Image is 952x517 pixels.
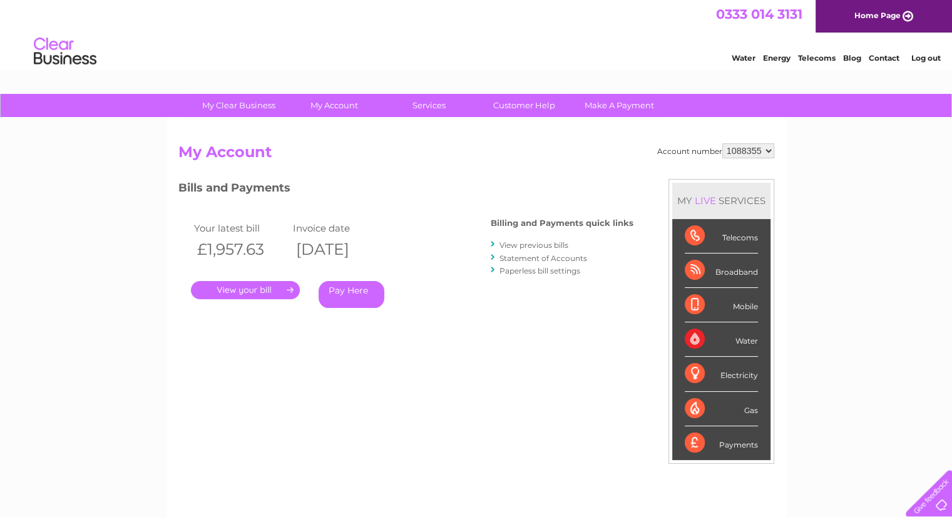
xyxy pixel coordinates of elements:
div: Broadband [685,253,758,288]
a: My Clear Business [187,94,290,117]
div: Electricity [685,357,758,391]
a: 0333 014 3131 [716,6,802,22]
a: Customer Help [473,94,576,117]
a: Statement of Accounts [499,253,587,263]
a: Paperless bill settings [499,266,580,275]
div: MY SERVICES [672,183,770,218]
h4: Billing and Payments quick links [491,218,633,228]
a: Energy [763,53,791,63]
div: Account number [657,143,774,158]
div: Water [685,322,758,357]
h3: Bills and Payments [178,179,633,201]
a: View previous bills [499,240,568,250]
a: Water [732,53,755,63]
a: My Account [282,94,386,117]
a: Log out [911,53,940,63]
a: Pay Here [319,281,384,308]
h2: My Account [178,143,774,167]
img: logo.png [33,33,97,71]
td: Your latest bill [191,220,290,237]
a: . [191,281,300,299]
div: Clear Business is a trading name of Verastar Limited (registered in [GEOGRAPHIC_DATA] No. 3667643... [181,7,772,61]
div: Telecoms [685,219,758,253]
div: Payments [685,426,758,460]
div: LIVE [692,195,719,207]
div: Gas [685,392,758,426]
td: Invoice date [290,220,389,237]
div: Mobile [685,288,758,322]
a: Blog [843,53,861,63]
a: Telecoms [798,53,836,63]
th: [DATE] [290,237,389,262]
a: Make A Payment [568,94,671,117]
a: Services [377,94,481,117]
a: Contact [869,53,899,63]
th: £1,957.63 [191,237,290,262]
